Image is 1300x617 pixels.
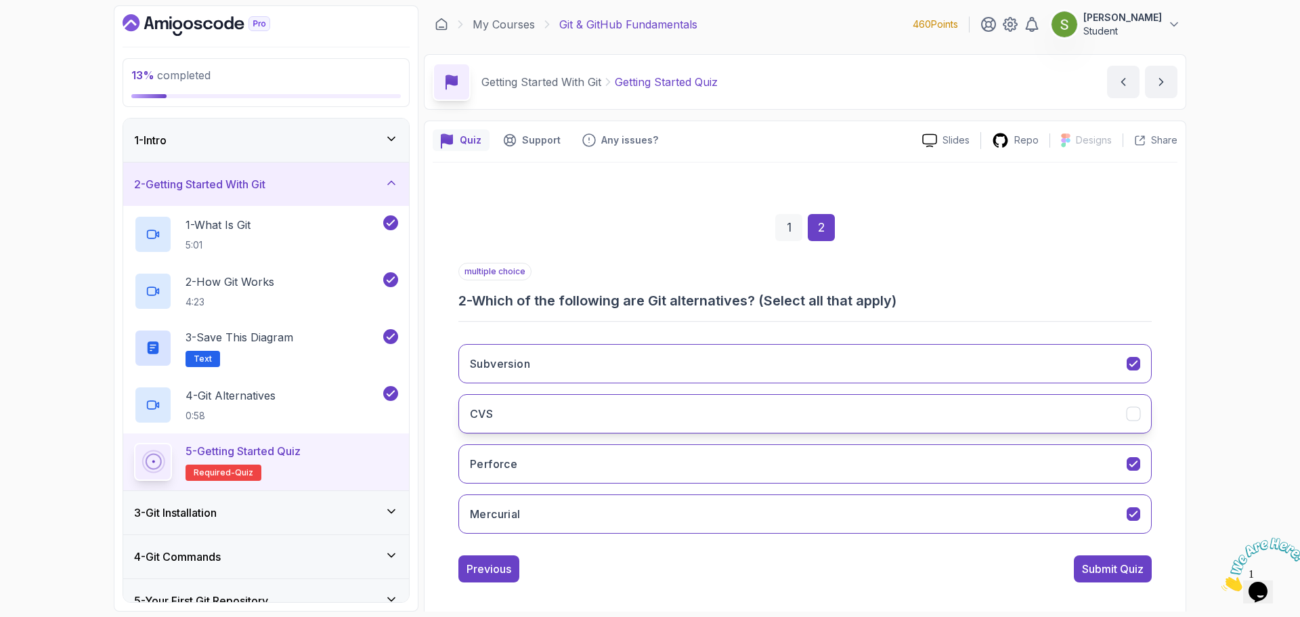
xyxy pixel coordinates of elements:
button: 2-Getting Started With Git [123,163,409,206]
button: Mercurial [458,494,1152,534]
button: previous content [1107,66,1140,98]
p: 1 - What Is Git [186,217,251,233]
button: 4-Git Commands [123,535,409,578]
p: Getting Started Quiz [615,74,718,90]
button: user profile image[PERSON_NAME]Student [1051,11,1181,38]
button: next content [1145,66,1177,98]
p: Quiz [460,133,481,147]
a: Dashboard [123,14,301,36]
span: Text [194,354,212,364]
div: 1 [775,214,802,241]
a: My Courses [473,16,535,33]
p: 4:23 [186,295,274,309]
p: 4 - Git Alternatives [186,387,276,404]
span: quiz [235,467,253,478]
h3: CVS [470,406,493,422]
button: CVS [458,394,1152,433]
img: Chat attention grabber [5,5,89,59]
p: 5:01 [186,238,251,252]
span: completed [131,68,211,82]
iframe: chat widget [1216,532,1300,597]
button: Subversion [458,344,1152,383]
h3: 1 - Intro [134,132,167,148]
button: Previous [458,555,519,582]
button: Perforce [458,444,1152,484]
button: Support button [495,129,569,151]
p: Getting Started With Git [481,74,601,90]
p: 460 Points [913,18,958,31]
p: 5 - Getting Started Quiz [186,443,301,459]
button: quiz button [433,129,490,151]
button: 3-Git Installation [123,491,409,534]
div: 2 [808,214,835,241]
button: Feedback button [574,129,666,151]
h3: Perforce [470,456,517,472]
span: Required- [194,467,235,478]
p: multiple choice [458,263,532,280]
p: 0:58 [186,409,276,423]
a: Repo [981,132,1049,149]
h3: Mercurial [470,506,521,522]
p: Git & GitHub Fundamentals [559,16,697,33]
p: Share [1151,133,1177,147]
p: 2 - How Git Works [186,274,274,290]
button: 3-Save this diagramText [134,329,398,367]
h3: 5 - Your First Git Repository [134,593,268,609]
img: user profile image [1052,12,1077,37]
h3: 2 - Which of the following are Git alternatives? (Select all that apply) [458,291,1152,310]
p: Support [522,133,561,147]
p: 3 - Save this diagram [186,329,293,345]
button: 2-How Git Works4:23 [134,272,398,310]
p: Repo [1014,133,1039,147]
button: 5-Getting Started QuizRequired-quiz [134,443,398,481]
span: 1 [5,5,11,17]
a: Slides [911,133,980,148]
button: 1-What Is Git5:01 [134,215,398,253]
div: Previous [467,561,511,577]
h3: 3 - Git Installation [134,505,217,521]
a: Dashboard [435,18,448,31]
button: Share [1123,133,1177,147]
h3: Subversion [470,356,530,372]
p: Slides [942,133,970,147]
p: Designs [1076,133,1112,147]
p: Any issues? [601,133,658,147]
h3: 2 - Getting Started With Git [134,176,265,192]
p: [PERSON_NAME] [1083,11,1162,24]
p: Student [1083,24,1162,38]
button: 1-Intro [123,119,409,162]
button: 4-Git Alternatives0:58 [134,386,398,424]
div: Submit Quiz [1082,561,1144,577]
h3: 4 - Git Commands [134,549,221,565]
span: 13 % [131,68,154,82]
button: Submit Quiz [1074,555,1152,582]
